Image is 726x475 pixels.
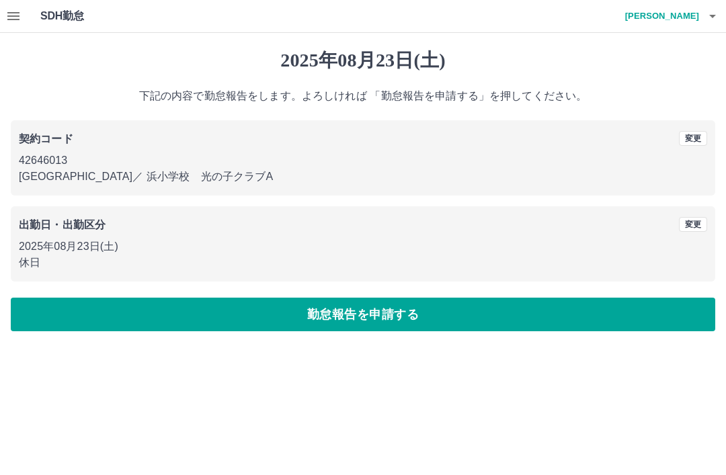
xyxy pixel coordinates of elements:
[19,219,106,230] b: 出勤日・出勤区分
[11,49,715,72] h1: 2025年08月23日(土)
[19,153,707,169] p: 42646013
[19,133,73,144] b: 契約コード
[11,88,715,104] p: 下記の内容で勤怠報告をします。よろしければ 「勤怠報告を申請する」を押してください。
[11,298,715,331] button: 勤怠報告を申請する
[19,169,707,185] p: [GEOGRAPHIC_DATA] ／ 浜小学校 光の子クラブA
[679,217,707,232] button: 変更
[19,239,707,255] p: 2025年08月23日(土)
[679,131,707,146] button: 変更
[19,255,707,271] p: 休日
